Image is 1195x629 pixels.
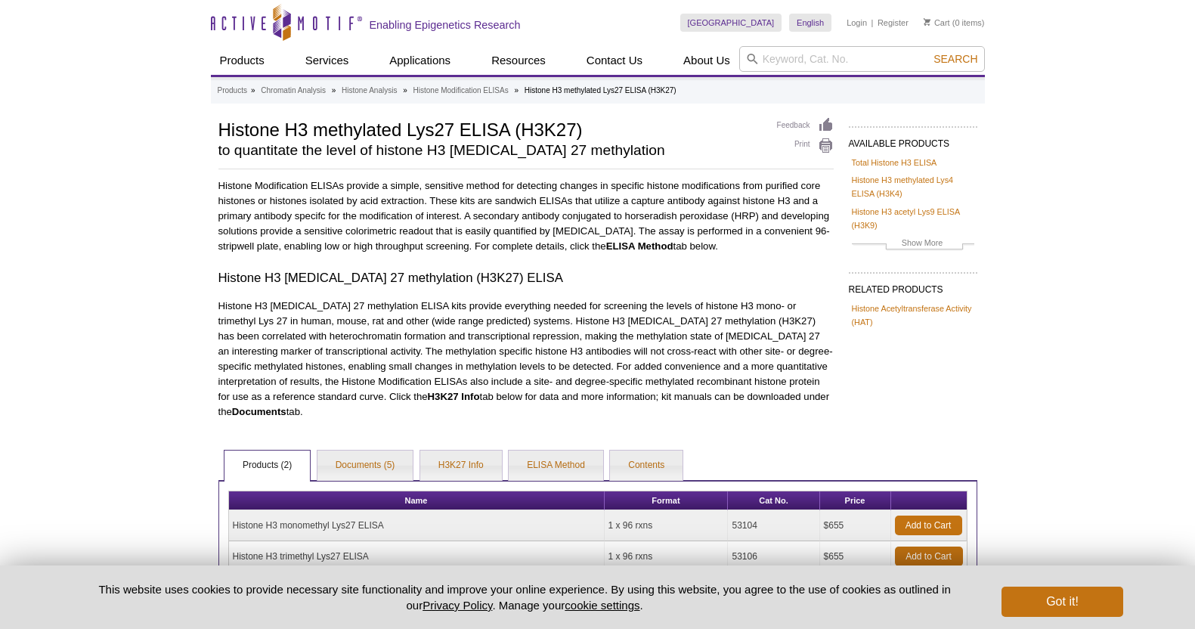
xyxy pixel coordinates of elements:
a: Cart [924,17,950,28]
td: $655 [820,510,891,541]
a: Products (2) [224,451,310,481]
h1: Histone H3 methylated Lys27 ELISA (H3K27) [218,117,762,140]
li: » [514,86,519,95]
a: Histone H3 acetyl Lys9 ELISA (H3K9) [852,205,974,232]
button: cookie settings [565,599,639,612]
a: Register [878,17,909,28]
a: Applications [380,46,460,75]
strong: Documents [232,406,286,417]
h3: Histone H3 [MEDICAL_DATA] 27 methylation (H3K27) ELISA [218,269,834,287]
td: 53106 [728,541,819,572]
a: Resources [482,46,555,75]
th: Cat No. [728,491,819,510]
th: Format [605,491,729,510]
a: H3K27 Info [420,451,502,481]
a: English [789,14,831,32]
td: $655 [820,541,891,572]
a: Histone Acetyltransferase Activity (HAT) [852,302,974,329]
li: Histone H3 methylated Lys27 ELISA (H3K27) [525,86,676,95]
strong: H3K27 Info [428,391,480,402]
a: Privacy Policy [423,599,492,612]
p: This website uses cookies to provide necessary site functionality and improve your online experie... [73,581,977,613]
strong: ELISA Method [606,240,673,252]
img: Your Cart [924,18,930,26]
a: Chromatin Analysis [261,84,326,98]
h2: to quantitate the level of histone H3 [MEDICAL_DATA] 27 methylation [218,144,762,157]
td: 1 x 96 rxns [605,510,729,541]
li: » [332,86,336,95]
a: Contents [610,451,683,481]
a: Print [777,138,834,154]
a: Products [211,46,274,75]
a: Contact Us [577,46,652,75]
a: Add to Cart [895,547,963,566]
button: Got it! [1002,587,1122,617]
a: Services [296,46,358,75]
td: 1 x 96 rxns [605,541,729,572]
li: (0 items) [924,14,985,32]
span: Search [933,53,977,65]
a: Products [218,84,247,98]
a: Histone H3 methylated Lys4 ELISA (H3K4) [852,173,974,200]
button: Search [929,52,982,66]
a: Histone Modification ELISAs [413,84,509,98]
a: [GEOGRAPHIC_DATA] [680,14,782,32]
td: 53104 [728,510,819,541]
li: » [251,86,255,95]
a: Histone Analysis [342,84,397,98]
input: Keyword, Cat. No. [739,46,985,72]
a: About Us [674,46,739,75]
a: ELISA Method [509,451,603,481]
a: Login [847,17,867,28]
p: Histone H3 [MEDICAL_DATA] 27 methylation ELISA kits provide everything needed for screening the l... [218,299,834,420]
a: Show More [852,236,974,253]
a: Feedback [777,117,834,134]
h2: RELATED PRODUCTS [849,272,977,299]
li: » [403,86,407,95]
th: Price [820,491,891,510]
td: Histone H3 monomethyl Lys27 ELISA [229,510,605,541]
th: Name [229,491,605,510]
h2: AVAILABLE PRODUCTS [849,126,977,153]
li: | [871,14,874,32]
p: Histone Modification ELISAs provide a simple, sensitive method for detecting changes in specific ... [218,178,834,254]
a: Total Histone H3 ELISA [852,156,937,169]
a: Documents (5) [317,451,413,481]
td: Histone H3 trimethyl Lys27 ELISA [229,541,605,572]
h2: Enabling Epigenetics Research [370,18,521,32]
a: Add to Cart [895,516,962,535]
